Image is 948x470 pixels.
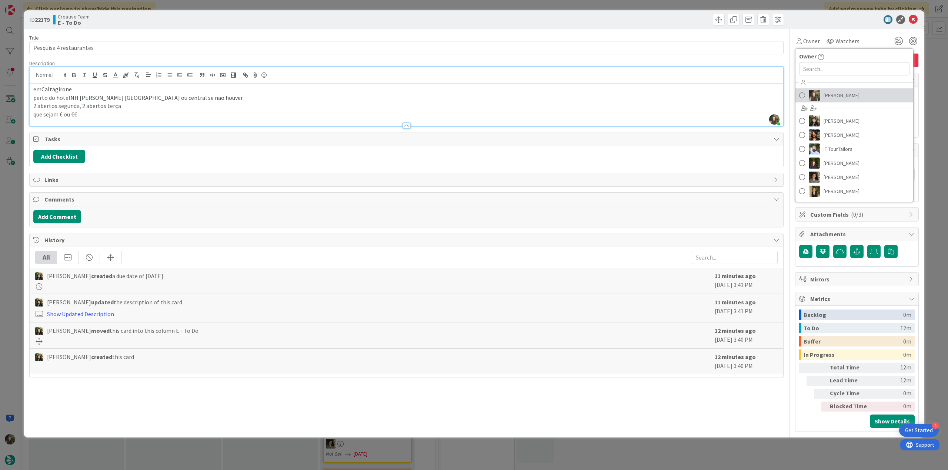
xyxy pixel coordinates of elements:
div: All [36,251,57,264]
span: [PERSON_NAME] [824,129,859,141]
button: Add Checklist [33,150,85,163]
span: [PERSON_NAME] [824,115,859,126]
span: [PERSON_NAME] this card into this column E - To Do [47,326,198,335]
b: 12 minutes ago [715,327,756,334]
input: Search... [692,251,778,264]
a: IG[PERSON_NAME] [795,88,913,102]
div: Total Time [830,363,871,373]
span: Owner [803,37,820,45]
span: IT TourTailors [824,143,852,155]
img: BC [35,353,43,361]
b: updated [91,298,114,306]
b: 12 minutes ago [715,353,756,361]
img: 0riiWcpNYxeD57xbJhM7U3fMlmnERAK7.webp [769,114,780,125]
img: DR [809,129,820,141]
span: Custom Fields [810,210,905,219]
span: Description [29,60,55,67]
a: BC[PERSON_NAME] [795,114,913,128]
input: type card name here... [29,41,784,54]
span: Creative Team [58,14,90,20]
span: ( 0/3 ) [851,211,863,218]
div: 0m [903,310,911,320]
div: 12m [900,323,911,333]
button: Show Details [870,415,915,428]
a: SP[PERSON_NAME] [795,184,913,198]
label: Title [29,34,39,41]
button: Add Comment [33,210,81,223]
span: Support [16,1,34,10]
a: DR[PERSON_NAME] [795,128,913,142]
div: Open Get Started checklist, remaining modules: 4 [899,424,939,437]
div: Lead Time [830,376,871,386]
img: IG [809,90,820,101]
div: Buffer [804,336,903,346]
span: History [44,236,770,244]
img: BC [35,327,43,335]
span: [PERSON_NAME] the description of this card [47,298,182,307]
p: que sejam € ou €€ [33,110,780,119]
div: [DATE] 3:40 PM [715,352,778,370]
span: ID [29,15,50,24]
span: [PERSON_NAME] [824,90,859,101]
div: 4 [932,422,939,429]
div: Get Started [905,427,933,434]
div: 0m [874,389,911,399]
b: 22179 [35,16,50,23]
span: Tasks [44,135,770,143]
p: perto do hotel [33,94,780,102]
b: 11 minutes ago [715,272,756,280]
span: Mirrors [810,275,905,284]
div: [DATE] 3:41 PM [715,271,778,290]
p: 2 abertos segunda, 2 abertos terça [33,102,780,110]
div: Blocked Time [830,402,871,412]
img: BC [809,115,820,126]
div: Backlog [804,310,903,320]
img: MC [809,158,820,169]
a: Show Updated Description [47,310,114,318]
b: 11 minutes ago [715,298,756,306]
span: [PERSON_NAME] a due date of [DATE] [47,271,163,280]
span: [PERSON_NAME] this card [47,352,134,361]
div: 0m [903,336,911,346]
span: Metrics [810,294,905,303]
img: SP [809,186,820,197]
a: MS[PERSON_NAME] [795,170,913,184]
a: ITIT TourTailors [795,142,913,156]
div: 0m [903,349,911,360]
span: [PERSON_NAME] [824,172,859,183]
b: created [91,272,112,280]
input: Search... [799,62,909,75]
img: BC [35,298,43,307]
b: moved [91,327,110,334]
div: [DATE] 3:40 PM [715,326,778,345]
div: 12m [874,376,911,386]
div: [DATE] 3:41 PM [715,298,778,318]
span: Links [44,175,770,184]
span: [PERSON_NAME] [824,186,859,197]
div: To Do [804,323,900,333]
b: E - To Do [58,20,90,26]
img: BC [35,272,43,280]
span: Comments [44,195,770,204]
div: 0m [874,402,911,412]
span: Watchers [835,37,859,45]
p: em [33,85,780,94]
div: In Progress [804,349,903,360]
img: MS [809,172,820,183]
span: [PERSON_NAME] [824,158,859,169]
img: IT [809,143,820,155]
span: Owner [799,52,817,61]
span: Attachments [810,230,905,239]
a: MC[PERSON_NAME] [795,156,913,170]
span: Caltagirone [41,85,72,93]
div: Cycle Time [830,389,871,399]
span: NH [PERSON_NAME] [GEOGRAPHIC_DATA] ou central se nao houver [70,94,243,101]
b: created [91,353,112,361]
div: 12m [874,363,911,373]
